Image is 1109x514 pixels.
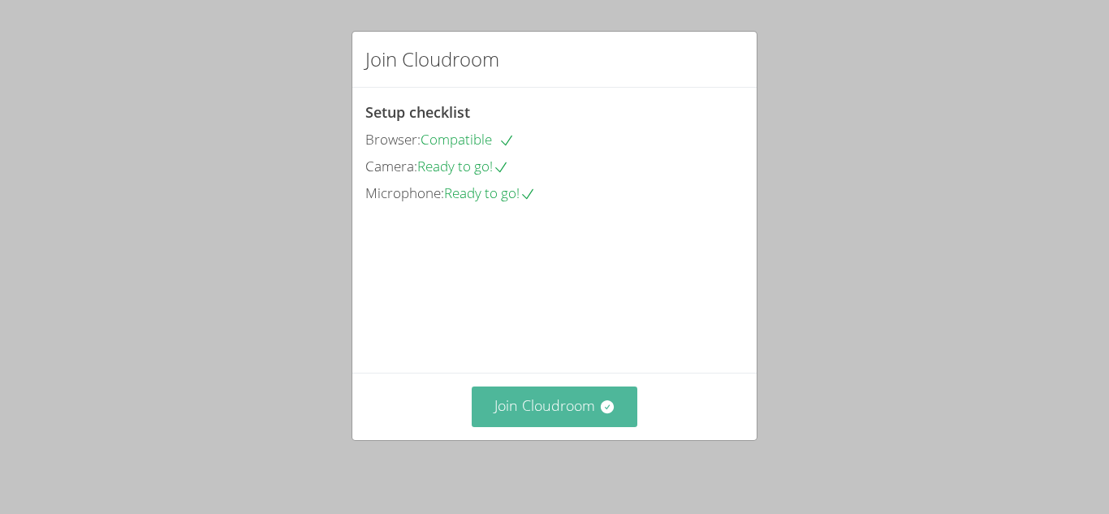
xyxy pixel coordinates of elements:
[365,130,421,149] span: Browser:
[365,184,444,202] span: Microphone:
[421,130,515,149] span: Compatible
[365,102,470,122] span: Setup checklist
[472,387,638,426] button: Join Cloudroom
[417,157,509,175] span: Ready to go!
[365,157,417,175] span: Camera:
[444,184,536,202] span: Ready to go!
[365,45,499,74] h2: Join Cloudroom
